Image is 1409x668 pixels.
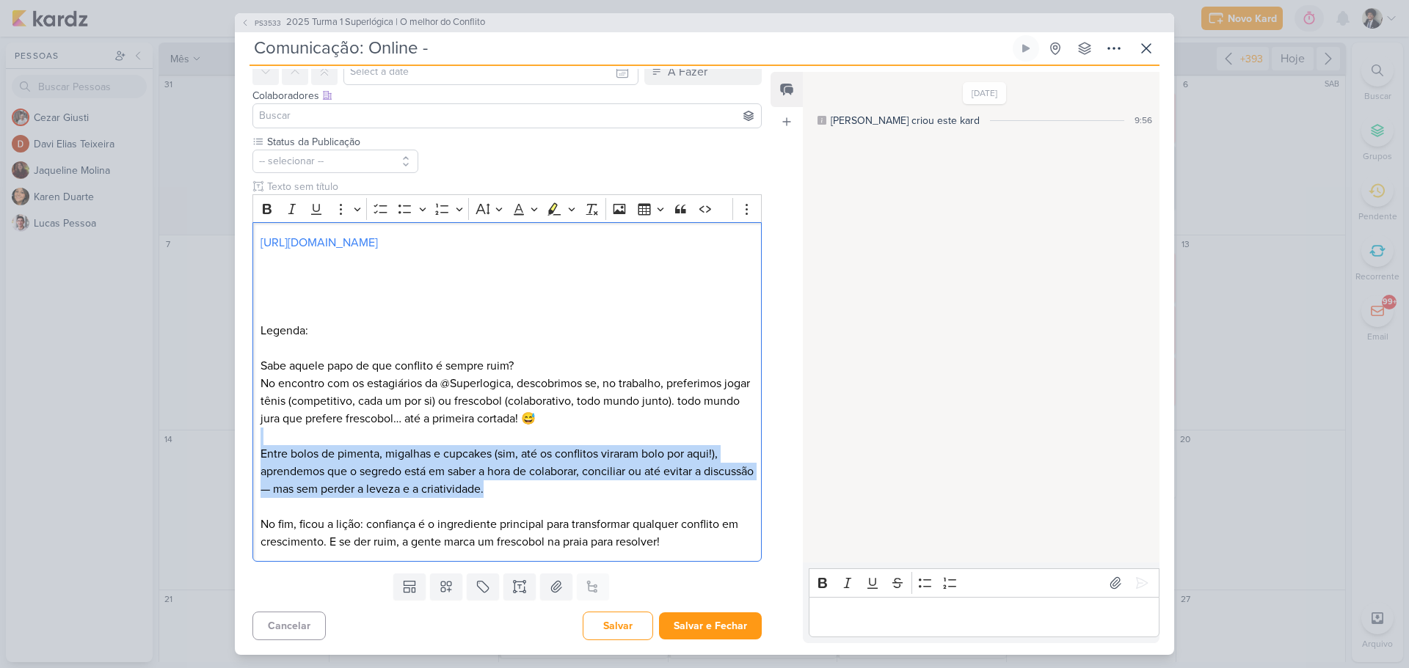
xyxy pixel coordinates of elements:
p: Sabe aquele papo de que conflito é sempre ruim? [261,357,754,375]
div: Editor editing area: main [252,222,762,562]
div: Editor editing area: main [809,597,1159,637]
button: -- selecionar -- [252,150,418,173]
input: Select a date [343,59,638,85]
button: Cancelar [252,612,326,640]
p: Legenda: [261,322,754,339]
p: No fim, ficou a lição: confiança é o ingrediente principal para transformar qualquer conflito em ... [261,515,754,551]
div: [PERSON_NAME] criou este kard [831,113,980,128]
input: Buscar [256,107,758,125]
a: [URL][DOMAIN_NAME] [261,235,378,250]
div: Editor toolbar [809,568,1159,597]
div: Editor toolbar [252,194,762,223]
div: A Fazer [668,63,707,81]
button: Salvar e Fechar [659,612,762,639]
div: Colaboradores [252,88,762,103]
div: Ligar relógio [1020,43,1032,54]
input: Kard Sem Título [250,35,1010,62]
input: Texto sem título [264,179,732,194]
p: Entre bolos de pimenta, migalhas e cupcakes (sim, até os conflitos viraram bolo por aqui!), apren... [261,445,754,498]
div: 9:56 [1135,114,1152,127]
button: Salvar [583,612,653,640]
button: A Fazer [644,59,762,85]
label: Status da Publicação [266,134,418,150]
p: No encontro com os estagiários da @Superlogica, descobrimos se, no trabalho, preferimos jogar tên... [261,375,754,427]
